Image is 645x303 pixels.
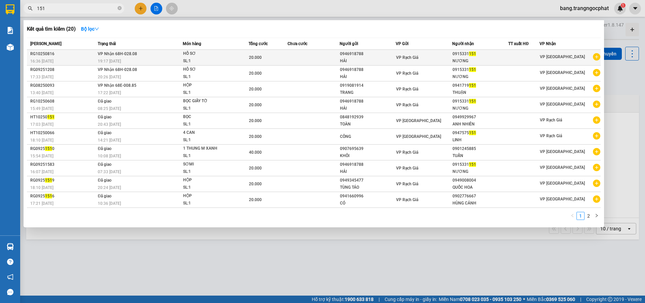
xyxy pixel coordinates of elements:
[183,113,233,121] div: BỌC
[593,69,600,76] span: plus-circle
[98,75,121,79] span: 20:26 [DATE]
[98,59,121,64] span: 19:17 [DATE]
[98,106,121,111] span: 08:25 [DATE]
[540,102,585,107] span: VP [GEOGRAPHIC_DATA]
[30,90,53,95] span: 13:40 [DATE]
[585,212,592,220] a: 2
[30,106,53,111] span: 15:49 [DATE]
[183,58,233,65] div: SL: 1
[453,50,508,58] div: 0915331
[30,59,53,64] span: 16:36 [DATE]
[183,192,233,200] div: HỘP
[98,41,116,46] span: Trạng thái
[98,83,136,88] span: VP Nhận 68E-008.85
[30,75,53,79] span: 17:33 [DATE]
[340,105,396,112] div: HẢI
[64,47,108,62] span: Điện thoại:
[540,54,585,59] span: VP [GEOGRAPHIC_DATA]
[453,200,508,207] div: HÙNG CẢNH
[540,197,585,201] span: VP [GEOGRAPHIC_DATA]
[453,89,508,96] div: THUẬN
[453,98,508,105] div: 0915331
[469,130,476,135] span: 151
[98,178,112,183] span: Đã giao
[593,53,600,61] span: plus-circle
[28,6,33,11] span: search
[64,31,112,46] span: Địa chỉ:
[340,73,396,80] div: HẢI
[98,194,112,198] span: Đã giao
[30,98,96,105] div: RG10250608
[469,83,476,88] span: 151
[98,146,112,151] span: Đã giao
[396,118,441,123] span: VP [GEOGRAPHIC_DATA]
[340,161,396,168] div: 0946918788
[453,152,508,159] div: TUẤN
[98,90,121,95] span: 17:22 [DATE]
[396,197,418,202] span: VP Rạch Giá
[30,161,96,168] div: RG09251583
[396,182,418,186] span: VP Rạch Giá
[30,138,53,143] span: 18:10 [DATE]
[183,161,233,168] div: SƠMI
[340,145,396,152] div: 0907695639
[76,24,104,34] button: Bộ lọcdown
[452,41,474,46] span: Người nhận
[453,137,508,144] div: LINH
[396,41,408,46] span: VP Gửi
[45,194,52,198] span: 151
[568,212,576,220] button: left
[340,58,396,65] div: HẢI
[64,23,99,30] span: VP Rạch Giá
[340,66,396,73] div: 0946918788
[593,116,600,124] span: plus-circle
[98,162,112,167] span: Đã giao
[453,129,508,137] div: 0947575
[183,66,233,73] div: HÔ SƠ
[183,82,233,89] div: HỘP
[453,66,508,73] div: 0915331
[98,99,112,104] span: Đã giao
[593,195,600,203] span: plus-circle
[183,98,233,105] div: BỌC GIẤY TỜ
[340,133,396,140] div: CÔNG
[340,82,396,89] div: 0919081914
[94,27,99,31] span: down
[183,89,233,97] div: SL: 1
[249,87,262,91] span: 20.000
[249,71,262,76] span: 20.000
[7,289,13,295] span: message
[3,15,63,30] span: VP [GEOGRAPHIC_DATA]
[30,193,96,200] div: RG0925 6
[540,41,556,46] span: VP Nhận
[453,73,508,80] div: NƯƠNG
[593,85,600,92] span: plus-circle
[453,121,508,128] div: ANH NHIÊN
[183,184,233,191] div: SL: 1
[7,259,13,265] span: question-circle
[98,130,112,135] span: Đã giao
[249,182,262,186] span: 20.000
[30,145,96,152] div: RG0925 0
[540,134,562,138] span: VP Rạch Giá
[249,150,262,155] span: 40.000
[453,58,508,65] div: NƯƠNG
[249,197,262,202] span: 20.000
[396,71,418,76] span: VP Rạch Giá
[469,67,476,72] span: 151
[593,148,600,155] span: plus-circle
[540,165,585,170] span: VP [GEOGRAPHIC_DATA]
[118,6,122,10] span: close-circle
[593,212,601,220] button: right
[396,166,418,171] span: VP Rạch Giá
[340,114,396,121] div: 0848192939
[540,70,585,75] span: VP [GEOGRAPHIC_DATA]
[340,177,396,184] div: 0949345477
[453,114,508,121] div: 0949929967
[183,73,233,81] div: SL: 1
[64,31,112,46] strong: 260A, [PERSON_NAME]
[6,4,14,14] img: logo-vxr
[30,122,53,127] span: 17:03 [DATE]
[81,26,99,32] strong: Bộ lọc
[183,129,233,137] div: 4 CAN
